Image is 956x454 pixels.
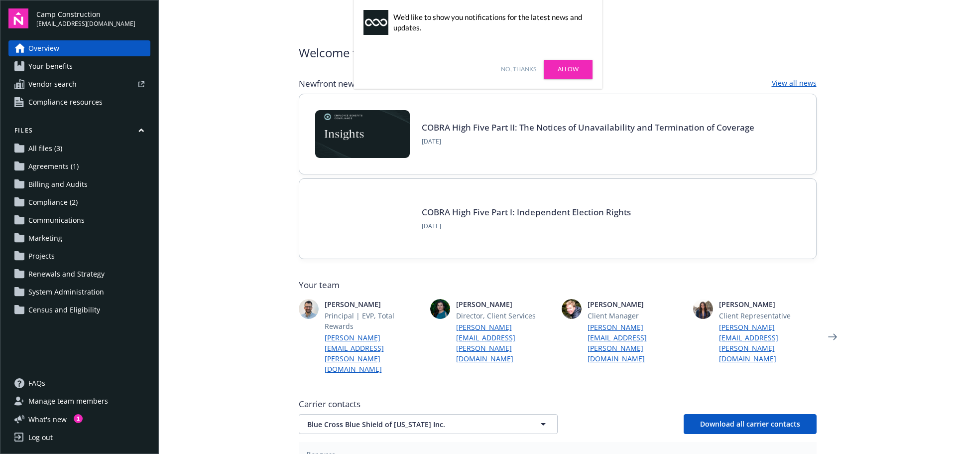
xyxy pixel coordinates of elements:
[456,310,554,321] span: Director, Client Services
[8,158,150,174] a: Agreements (1)
[299,78,358,90] span: Newfront news
[28,430,53,446] div: Log out
[8,40,150,56] a: Overview
[422,137,754,146] span: [DATE]
[299,398,817,410] span: Carrier contacts
[325,332,422,374] a: [PERSON_NAME][EMAIL_ADDRESS][PERSON_NAME][DOMAIN_NAME]
[315,110,410,158] img: Card Image - EB Compliance Insights.png
[28,212,85,228] span: Communications
[28,40,59,56] span: Overview
[8,393,150,409] a: Manage team members
[28,141,62,156] span: All files (3)
[544,60,593,79] a: Allow
[501,65,536,74] a: No, thanks
[8,76,150,92] a: Vendor search
[299,414,558,434] button: Blue Cross Blue Shield of [US_STATE] Inc.
[8,248,150,264] a: Projects
[8,94,150,110] a: Compliance resources
[562,299,582,319] img: photo
[8,375,150,391] a: FAQs
[28,375,45,391] span: FAQs
[693,299,713,319] img: photo
[700,419,800,429] span: Download all carrier contacts
[315,195,410,243] img: BLOG-Card Image - Compliance - COBRA High Five Pt 1 07-18-25.jpg
[588,310,685,321] span: Client Manager
[719,299,817,309] span: [PERSON_NAME]
[36,8,150,28] button: Camp Construction[EMAIL_ADDRESS][DOMAIN_NAME]
[8,58,150,74] a: Your benefits
[422,206,631,218] a: COBRA High Five Part I: Independent Election Rights
[299,44,520,62] span: Welcome to Navigator , [PERSON_NAME]
[8,230,150,246] a: Marketing
[8,126,150,139] button: Files
[8,302,150,318] a: Census and Eligibility
[28,302,100,318] span: Census and Eligibility
[28,194,78,210] span: Compliance (2)
[825,329,840,345] a: Next
[422,122,754,133] a: COBRA High Five Part II: The Notices of Unavailability and Termination of Coverage
[684,414,817,434] button: Download all carrier contacts
[719,310,817,321] span: Client Representative
[307,419,514,430] span: Blue Cross Blue Shield of [US_STATE] Inc.
[8,176,150,192] a: Billing and Audits
[393,12,588,33] div: We'd like to show you notifications for the latest news and updates.
[8,194,150,210] a: Compliance (2)
[36,19,135,28] span: [EMAIL_ADDRESS][DOMAIN_NAME]
[28,76,77,92] span: Vendor search
[28,230,62,246] span: Marketing
[28,176,88,192] span: Billing and Audits
[588,299,685,309] span: [PERSON_NAME]
[299,299,319,319] img: photo
[28,284,104,300] span: System Administration
[8,414,83,425] button: What's new1
[28,393,108,409] span: Manage team members
[719,322,817,364] a: [PERSON_NAME][EMAIL_ADDRESS][PERSON_NAME][DOMAIN_NAME]
[8,284,150,300] a: System Administration
[28,58,73,74] span: Your benefits
[36,9,135,19] span: Camp Construction
[325,310,422,331] span: Principal | EVP, Total Rewards
[8,141,150,156] a: All files (3)
[28,414,67,425] span: What ' s new
[299,279,817,291] span: Your team
[588,322,685,364] a: [PERSON_NAME][EMAIL_ADDRESS][PERSON_NAME][DOMAIN_NAME]
[28,266,105,282] span: Renewals and Strategy
[772,78,817,90] a: View all news
[456,322,554,364] a: [PERSON_NAME][EMAIL_ADDRESS][PERSON_NAME][DOMAIN_NAME]
[28,94,103,110] span: Compliance resources
[325,299,422,309] span: [PERSON_NAME]
[28,248,55,264] span: Projects
[430,299,450,319] img: photo
[8,266,150,282] a: Renewals and Strategy
[8,212,150,228] a: Communications
[422,222,631,231] span: [DATE]
[8,8,28,28] img: navigator-logo.svg
[28,158,79,174] span: Agreements (1)
[74,414,83,423] div: 1
[456,299,554,309] span: [PERSON_NAME]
